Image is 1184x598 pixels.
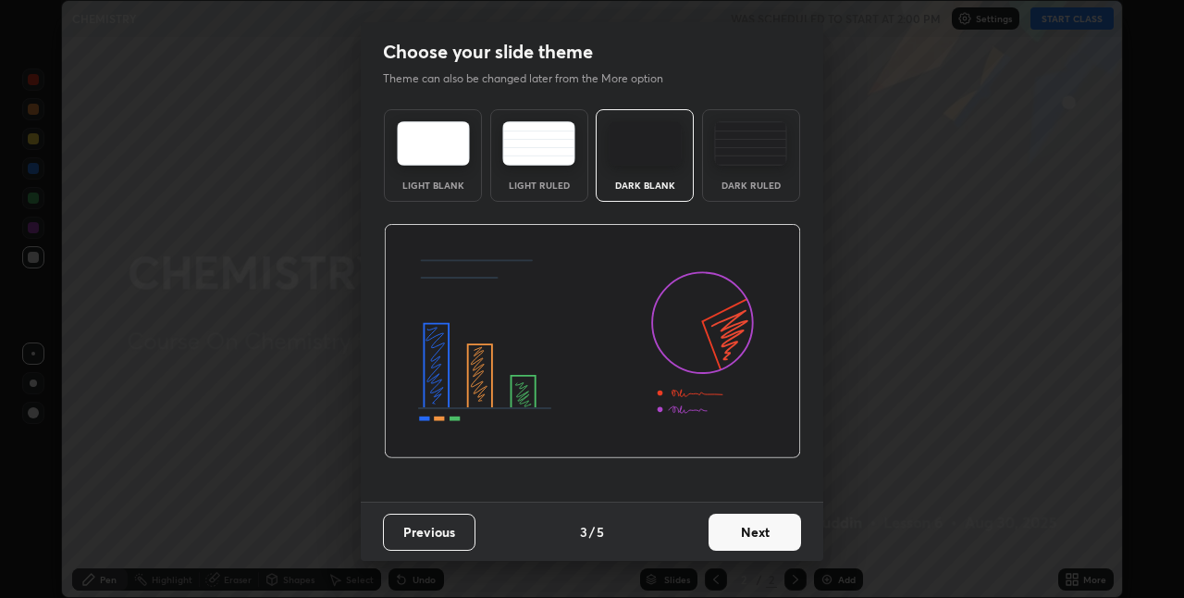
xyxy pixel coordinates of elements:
[396,181,470,190] div: Light Blank
[502,181,576,190] div: Light Ruled
[384,224,801,459] img: darkThemeBanner.d06ce4a2.svg
[714,181,788,190] div: Dark Ruled
[714,121,787,166] img: darkRuledTheme.de295e13.svg
[502,121,575,166] img: lightRuledTheme.5fabf969.svg
[608,181,682,190] div: Dark Blank
[589,522,595,542] h4: /
[383,514,475,551] button: Previous
[597,522,604,542] h4: 5
[383,70,683,87] p: Theme can also be changed later from the More option
[383,40,593,64] h2: Choose your slide theme
[709,514,801,551] button: Next
[580,522,587,542] h4: 3
[397,121,470,166] img: lightTheme.e5ed3b09.svg
[609,121,682,166] img: darkTheme.f0cc69e5.svg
